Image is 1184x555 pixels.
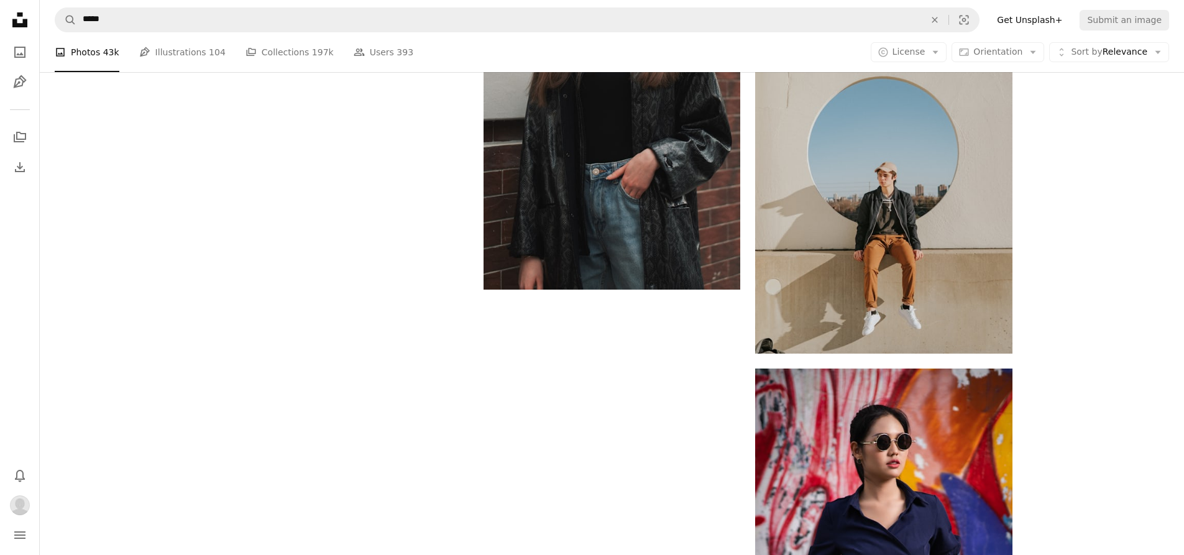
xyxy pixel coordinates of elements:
[7,155,32,180] a: Download History
[921,8,948,32] button: Clear
[755,33,1012,354] img: man sitting on gray concrete wall
[246,32,334,72] a: Collections 197k
[397,45,413,59] span: 393
[1049,42,1169,62] button: Sort byRelevance
[209,45,226,59] span: 104
[973,47,1022,57] span: Orientation
[312,45,334,59] span: 197k
[7,40,32,65] a: Photos
[7,7,32,35] a: Home — Unsplash
[354,32,413,72] a: Users 393
[7,523,32,548] button: Menu
[949,8,979,32] button: Visual search
[952,42,1044,62] button: Orientation
[1071,47,1102,57] span: Sort by
[7,493,32,518] button: Profile
[1071,46,1147,58] span: Relevance
[10,495,30,515] img: Avatar of user MANO GRAPHICS
[55,7,980,32] form: Find visuals sitewide
[484,91,740,103] a: woman wearing black floral coat
[55,8,76,32] button: Search Unsplash
[1080,10,1169,30] button: Submit an image
[755,534,1012,546] a: woman wearing sunglasses
[893,47,925,57] span: License
[7,125,32,150] a: Collections
[7,70,32,94] a: Illustrations
[755,188,1012,199] a: man sitting on gray concrete wall
[989,10,1070,30] a: Get Unsplash+
[871,42,947,62] button: License
[139,32,226,72] a: Illustrations 104
[7,463,32,488] button: Notifications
